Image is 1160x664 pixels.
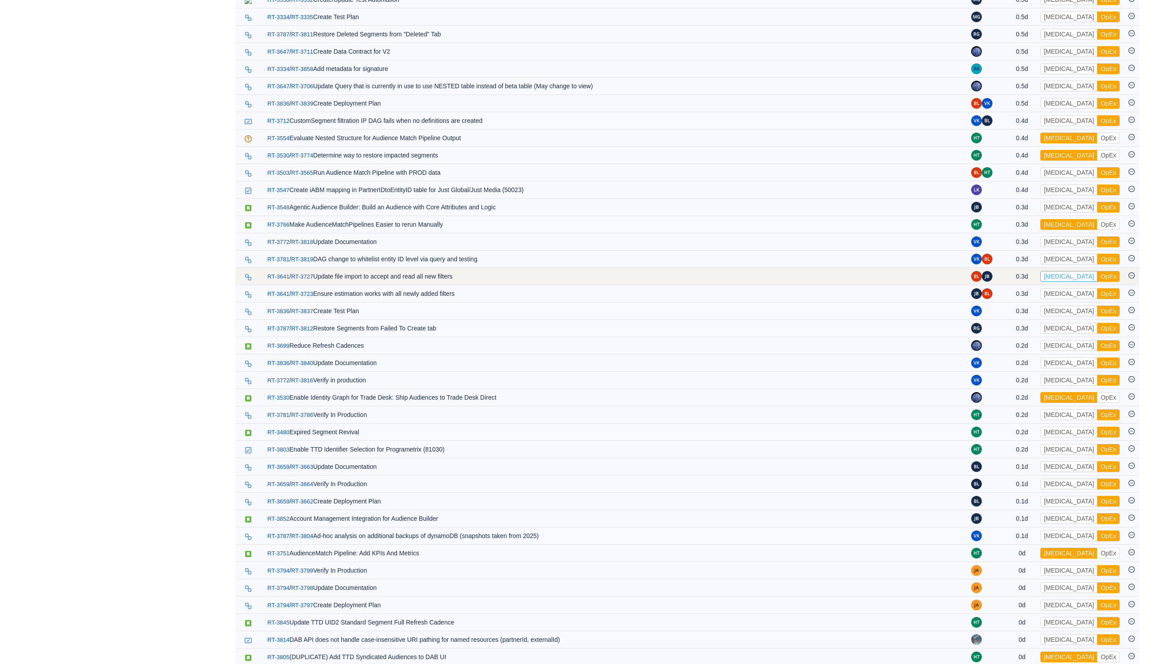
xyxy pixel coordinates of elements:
[1097,652,1120,662] button: OpEx
[267,290,291,297] span: /
[1040,513,1098,524] button: [MEDICAL_DATA]
[1040,12,1098,22] button: [MEDICAL_DATA]
[971,392,982,403] img: JK
[982,167,992,178] img: HT
[245,412,252,419] img: 10316
[263,78,966,95] td: Update Query that is currently in use to use NESTED table instead of beta table (May change to view)
[1097,81,1120,91] button: OpEx
[245,326,252,333] img: 10316
[267,238,289,247] a: RT-3772
[245,66,252,73] img: 10316
[982,288,992,299] img: BL
[267,290,289,299] a: RT-3641
[971,133,982,143] img: HT
[1040,548,1098,558] button: [MEDICAL_DATA]
[267,100,291,107] span: /
[245,481,252,488] img: 10316
[971,582,982,593] img: JA
[971,185,982,195] img: LK
[971,12,982,22] img: MI
[1008,8,1036,26] td: 0.5d
[1008,216,1036,233] td: 0.3d
[291,411,313,420] a: RT-3786
[291,65,313,74] a: RT-3858
[245,153,252,160] img: 10316
[971,617,982,628] img: HT
[267,134,289,143] a: RT-3554
[1040,479,1098,489] button: [MEDICAL_DATA]
[245,135,252,142] img: 10320
[267,359,291,366] span: /
[1040,306,1098,316] button: [MEDICAL_DATA]
[263,216,966,233] td: Make AudienceMatchPipelines Easier to rerun Manually
[1008,60,1036,78] td: 0.5d
[291,359,313,368] a: RT-3840
[263,303,966,320] td: Create Test Plan
[971,634,982,645] img: DM
[263,43,966,60] td: Create Data Contract for V2
[1097,150,1120,161] button: OpEx
[263,95,966,112] td: Create Deployment Plan
[1008,181,1036,199] td: 0.4d
[1008,268,1036,285] td: 0.3d
[1097,271,1120,282] button: OpEx
[267,324,289,333] a: RT-3787
[1040,496,1098,507] button: [MEDICAL_DATA]
[245,274,252,281] img: 10316
[291,151,313,160] a: RT-3774
[1040,219,1098,230] button: [MEDICAL_DATA]
[267,549,289,558] a: RT-3751
[291,169,313,177] a: RT-3565
[245,101,252,108] img: 10316
[1008,337,1036,354] td: 0.2d
[1040,98,1098,109] button: [MEDICAL_DATA]
[267,48,291,55] span: /
[267,13,289,22] a: RT-3334
[1008,233,1036,251] td: 0.3d
[263,372,966,389] td: Verify in production
[1040,271,1098,282] button: [MEDICAL_DATA]
[263,354,966,372] td: Update Documentation
[267,169,291,176] span: /
[1008,147,1036,164] td: 0.4d
[1129,359,1135,365] i: icon: minus-circle
[1097,461,1120,472] button: OpEx
[1097,600,1120,610] button: OpEx
[971,652,982,662] img: HT
[263,8,966,26] td: Create Test Plan
[263,112,966,130] td: CustomSegment filtration IP DAG fails when no definitions are created
[263,268,966,285] td: Update file import to accept and read all new filters
[267,65,289,74] a: RT-3334
[291,497,313,506] a: RT-3662
[1129,290,1135,296] i: icon: minus-circle
[1040,288,1098,299] button: [MEDICAL_DATA]
[971,530,982,541] img: VK
[267,186,289,195] a: RT-3547
[1129,13,1135,19] i: icon: minus-circle
[971,600,982,610] img: JA
[971,219,982,230] img: HT
[1008,354,1036,372] td: 0.2d
[291,601,313,610] a: RT-3797
[1040,652,1098,662] button: [MEDICAL_DATA]
[971,29,982,39] img: RG
[982,98,992,109] img: VK
[1008,303,1036,320] td: 0.3d
[245,533,252,540] img: 10316
[1097,12,1120,22] button: OpEx
[1040,63,1098,74] button: [MEDICAL_DATA]
[1040,133,1098,143] button: [MEDICAL_DATA]
[971,81,982,91] img: JK
[1097,46,1120,57] button: OpEx
[982,254,992,264] img: BL
[1040,565,1098,576] button: [MEDICAL_DATA]
[267,272,289,281] a: RT-3641
[245,550,252,558] img: 10315
[971,461,982,472] img: BL
[291,238,313,247] a: RT-3818
[971,358,982,368] img: VK
[971,306,982,316] img: VK
[1097,565,1120,576] button: OpEx
[971,427,982,437] img: HT
[1008,164,1036,181] td: 0.4d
